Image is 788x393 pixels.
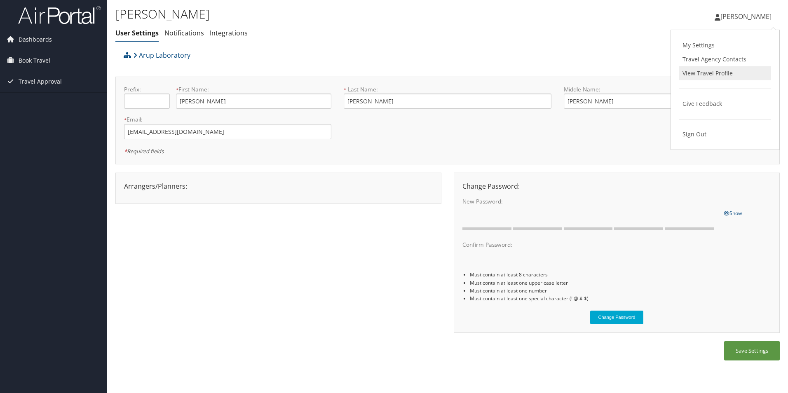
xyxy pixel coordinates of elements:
h1: [PERSON_NAME] [115,5,558,23]
div: Arrangers/Planners: [118,181,439,191]
div: Change Password: [456,181,777,191]
li: Must contain at least 8 characters [470,271,771,278]
a: Show [724,208,742,217]
label: Prefix: [124,85,170,94]
a: Arup Laboratory [133,47,190,63]
label: Middle Name: [564,85,719,94]
button: Save Settings [724,341,780,360]
label: First Name: [176,85,331,94]
a: User Settings [115,28,159,37]
a: Notifications [164,28,204,37]
label: Last Name: [344,85,551,94]
span: Show [724,210,742,217]
a: Sign Out [679,127,771,141]
span: Travel Approval [19,71,62,92]
label: Confirm Password: [462,241,718,249]
a: Integrations [210,28,248,37]
span: [PERSON_NAME] [720,12,772,21]
img: airportal-logo.png [18,5,101,25]
li: Must contain at least one upper case letter [470,279,771,287]
label: New Password: [462,197,718,206]
a: View Travel Profile [679,66,771,80]
a: Give Feedback [679,97,771,111]
span: Dashboards [19,29,52,50]
li: Must contain at least one number [470,287,771,295]
li: Must contain at least one special character (! @ # $) [470,295,771,302]
a: My Settings [679,38,771,52]
label: Email: [124,115,331,124]
span: Book Travel [19,50,50,71]
em: Required fields [124,147,164,155]
a: [PERSON_NAME] [715,4,780,29]
button: Change Password [590,311,644,324]
a: Travel Agency Contacts [679,52,771,66]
